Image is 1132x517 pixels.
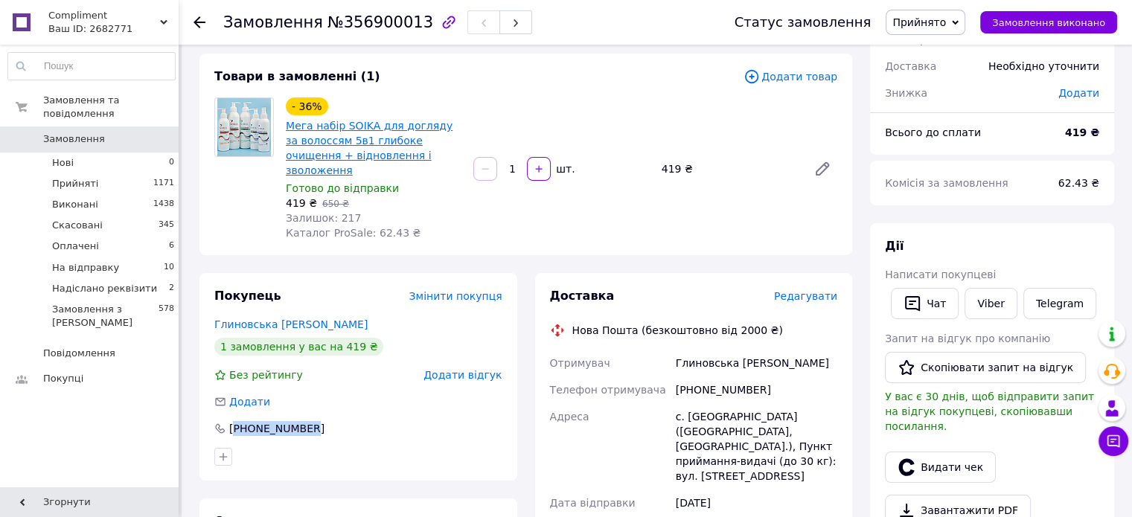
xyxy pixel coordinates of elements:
span: Редагувати [774,290,837,302]
span: Готово до відправки [286,182,399,194]
span: Нові [52,156,74,170]
button: Скопіювати запит на відгук [885,352,1086,383]
span: 6 [169,240,174,253]
span: Без рейтингу [229,369,303,381]
span: Додати [229,396,270,408]
button: Чат [891,288,959,319]
button: Чат з покупцем [1099,426,1128,456]
span: Виконані [52,198,98,211]
input: Пошук [8,53,175,80]
span: 2 [169,282,174,295]
span: Доставка [550,289,615,303]
span: Замовлення та повідомлення [43,94,179,121]
span: На відправку [52,261,119,274]
div: Нова Пошта (безкоштовно від 2000 ₴) [569,323,787,338]
span: Замовлення з [PERSON_NAME] [52,303,159,330]
div: с. [GEOGRAPHIC_DATA] ([GEOGRAPHIC_DATA], [GEOGRAPHIC_DATA].), Пункт приймання-видачі (до 30 кг): ... [673,403,840,489]
span: Покупець [214,289,281,303]
span: Дії [885,239,904,253]
span: Покупці [43,372,83,385]
div: [PHONE_NUMBER] [673,376,840,403]
span: Надіслано реквізити [52,282,157,295]
button: Видати чек [885,452,996,483]
img: Мега набір SOIKA для догляду за волоссям 5в1 глибоке очищення + відновлення і зволоження [217,98,271,156]
span: Замовлення [223,13,323,31]
span: 345 [159,219,174,232]
span: №356900013 [327,13,433,31]
span: Залишок: 217 [286,212,361,224]
span: 1438 [153,198,174,211]
div: Ваш ID: 2682771 [48,22,179,36]
a: Viber [965,288,1017,319]
a: Мега набір SOIKA для догляду за волоссям 5в1 глибоке очищення + відновлення і зволоження [286,120,453,176]
span: 62.43 ₴ [1058,177,1099,189]
span: Додати відгук [423,369,502,381]
div: Статус замовлення [735,15,872,30]
span: Дата відправки [550,497,636,509]
button: Замовлення виконано [980,11,1117,33]
span: Телефон отримувача [550,384,666,396]
span: Знижка [885,87,927,99]
span: 650 ₴ [322,199,349,209]
div: шт. [552,161,576,176]
span: Додати товар [744,68,837,85]
div: Глиновська [PERSON_NAME] [673,350,840,376]
span: Товари в замовленні (1) [214,69,380,83]
span: Прийнято [892,16,946,28]
span: Адреса [550,411,589,423]
span: Прийняті [52,177,98,190]
span: Доставка [885,60,936,72]
span: 1 товар [885,33,927,45]
span: Каталог ProSale: 62.43 ₴ [286,227,420,239]
span: Всього до сплати [885,126,981,138]
span: Написати покупцеві [885,269,996,280]
span: Отримувач [550,357,610,369]
div: 419 ₴ [656,158,802,179]
span: Замовлення виконано [992,17,1105,28]
a: Редагувати [808,154,837,184]
div: Необхідно уточнити [979,50,1108,83]
a: Глиновська [PERSON_NAME] [214,318,368,330]
span: 578 [159,303,174,330]
span: 1171 [153,177,174,190]
div: Повернутися назад [194,15,205,30]
span: Оплачені [52,240,99,253]
span: Замовлення [43,132,105,146]
div: [PHONE_NUMBER] [228,421,326,436]
div: 1 замовлення у вас на 419 ₴ [214,338,383,356]
span: Комісія за замовлення [885,177,1008,189]
span: У вас є 30 днів, щоб відправити запит на відгук покупцеві, скопіювавши посилання. [885,391,1094,432]
span: Скасовані [52,219,103,232]
span: 0 [169,156,174,170]
a: Telegram [1023,288,1096,319]
span: Повідомлення [43,347,115,360]
span: Додати [1058,87,1099,99]
span: 419 ₴ [286,197,317,209]
div: - 36% [286,97,328,115]
span: 10 [164,261,174,274]
span: Запит на відгук про компанію [885,333,1050,344]
span: Змінити покупця [409,290,502,302]
span: Compliment [48,9,160,22]
b: 419 ₴ [1065,126,1099,138]
div: [DATE] [673,489,840,516]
